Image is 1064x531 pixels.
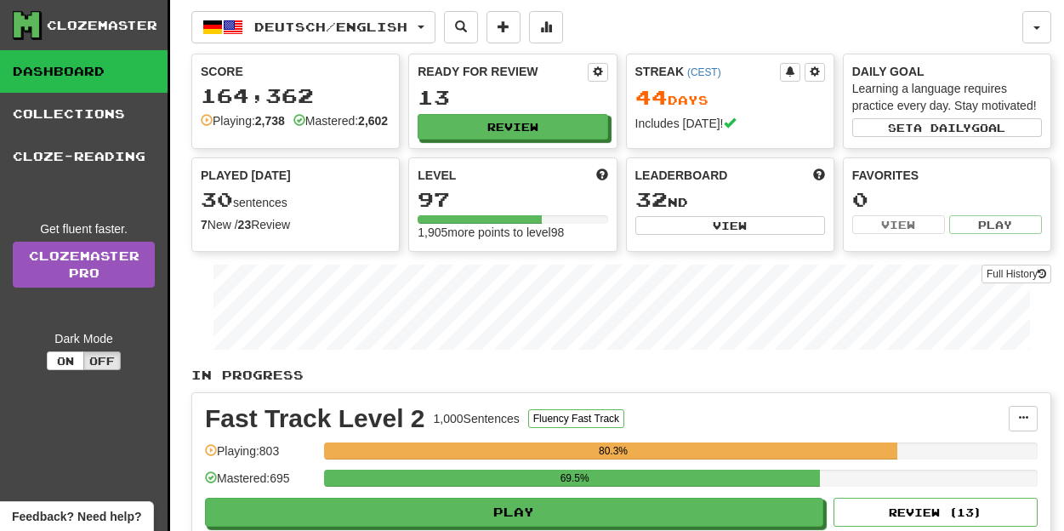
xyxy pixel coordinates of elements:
[13,330,155,347] div: Dark Mode
[913,122,971,134] span: a daily
[201,63,390,80] div: Score
[434,410,520,427] div: 1,000 Sentences
[635,63,780,80] div: Streak
[852,63,1042,80] div: Daily Goal
[687,66,721,78] a: (CEST)
[191,367,1051,384] p: In Progress
[486,11,521,43] button: Add sentence to collection
[635,115,825,132] div: Includes [DATE]!
[418,114,607,140] button: Review
[418,224,607,241] div: 1,905 more points to level 98
[635,216,825,235] button: View
[852,80,1042,114] div: Learning a language requires practice every day. Stay motivated!
[201,218,208,231] strong: 7
[444,11,478,43] button: Search sentences
[205,442,316,471] div: Playing: 803
[329,442,896,460] div: 80.3%
[528,409,624,428] button: Fluency Fast Track
[201,85,390,106] div: 164,362
[205,406,425,431] div: Fast Track Level 2
[255,114,285,128] strong: 2,738
[529,11,563,43] button: More stats
[201,187,233,211] span: 30
[201,189,390,211] div: sentences
[635,167,728,184] span: Leaderboard
[13,220,155,237] div: Get fluent faster.
[418,167,456,184] span: Level
[852,189,1042,210] div: 0
[852,167,1042,184] div: Favorites
[205,470,316,498] div: Mastered: 695
[635,187,668,211] span: 32
[852,215,945,234] button: View
[418,189,607,210] div: 97
[329,470,820,487] div: 69.5%
[852,118,1042,137] button: Seta dailygoal
[47,17,157,34] div: Clozemaster
[358,114,388,128] strong: 2,602
[635,85,668,109] span: 44
[47,351,84,370] button: On
[13,242,155,288] a: ClozemasterPro
[205,498,823,527] button: Play
[201,167,291,184] span: Played [DATE]
[834,498,1038,527] button: Review (13)
[201,216,390,233] div: New / Review
[635,189,825,211] div: nd
[12,508,141,525] span: Open feedback widget
[201,112,285,129] div: Playing:
[981,265,1051,283] button: Full History
[293,112,388,129] div: Mastered:
[191,11,435,43] button: Deutsch/English
[83,351,121,370] button: Off
[418,63,587,80] div: Ready for Review
[238,218,252,231] strong: 23
[635,87,825,109] div: Day s
[254,20,407,34] span: Deutsch / English
[813,167,825,184] span: This week in points, UTC
[418,87,607,108] div: 13
[949,215,1042,234] button: Play
[596,167,608,184] span: Score more points to level up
